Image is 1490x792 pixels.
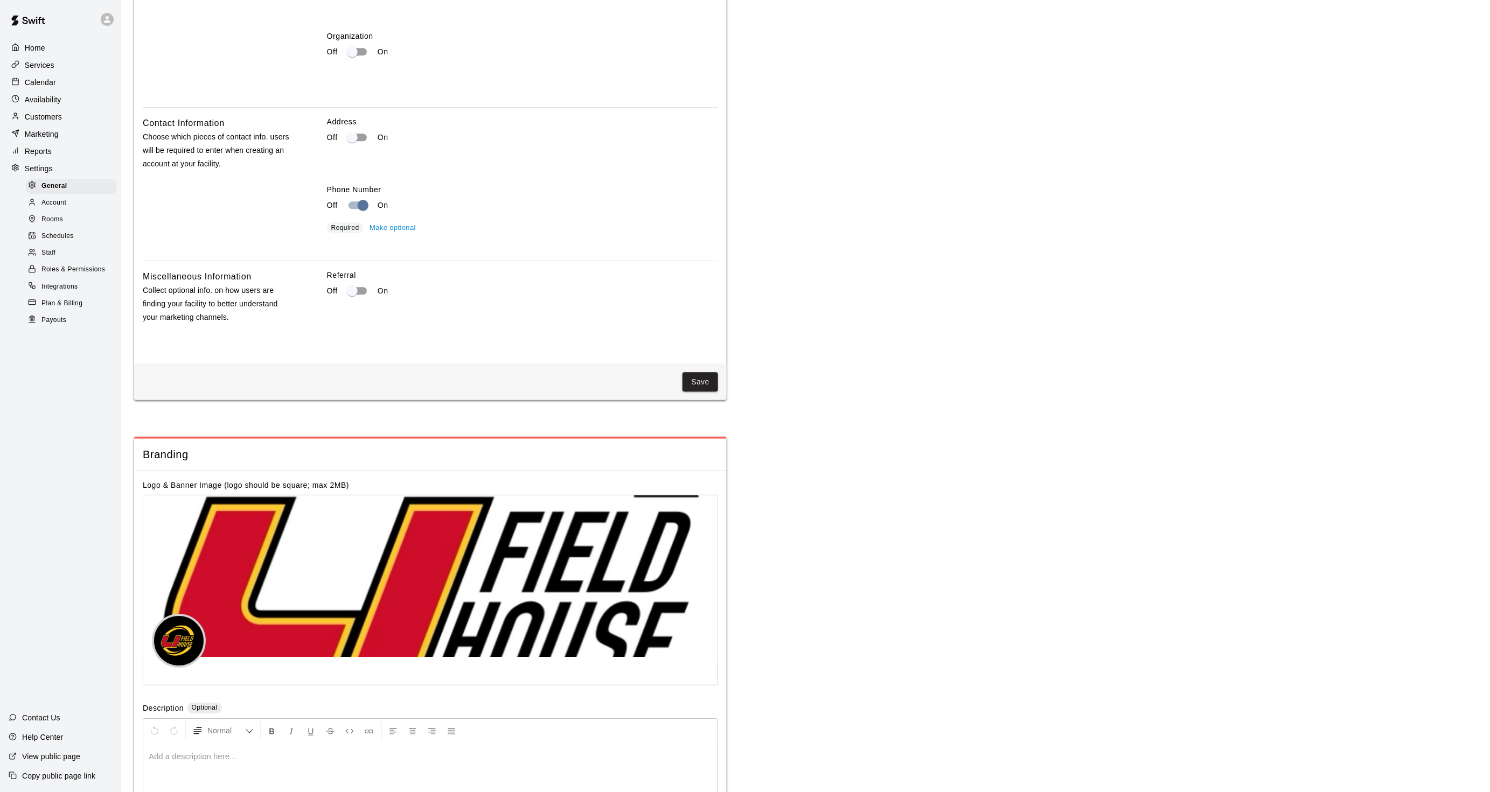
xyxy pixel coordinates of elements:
p: Help Center [22,732,63,742]
a: Home [9,40,113,56]
p: On [378,285,388,297]
a: Availability [9,92,113,108]
span: Roles & Permissions [41,264,105,275]
a: Reports [9,143,113,159]
button: Formatting Options [188,721,258,740]
a: Plan & Billing [26,295,121,312]
a: Settings [9,160,113,177]
p: Calendar [25,77,56,88]
button: Right Align [423,721,441,740]
p: Home [25,43,45,53]
button: Format Underline [302,721,320,740]
button: Format Strikethrough [321,721,339,740]
p: Off [327,285,338,297]
a: Staff [26,245,121,262]
span: Schedules [41,231,74,242]
p: On [378,200,388,211]
span: Staff [41,248,55,258]
a: General [26,178,121,194]
div: Roles & Permissions [26,262,117,277]
p: On [378,46,388,58]
label: Referral [327,270,718,281]
span: Plan & Billing [41,298,82,309]
p: Off [327,46,338,58]
button: Make optional [367,220,419,236]
span: Account [41,198,66,208]
button: Save [683,372,718,392]
button: Center Align [403,721,422,740]
button: Left Align [384,721,402,740]
p: Copy public page link [22,770,95,781]
a: Payouts [26,312,121,328]
span: Normal [207,725,245,736]
label: Description [143,703,184,715]
p: Availability [25,94,61,105]
span: General [41,181,67,192]
p: On [378,132,388,143]
a: Services [9,57,113,73]
div: Integrations [26,279,117,295]
button: Redo [165,721,183,740]
a: Integrations [26,278,121,295]
span: Rooms [41,214,63,225]
a: Schedules [26,228,121,245]
p: Settings [25,163,53,174]
button: Format Italics [282,721,301,740]
button: Format Bold [263,721,281,740]
h6: Miscellaneous Information [143,270,252,284]
div: Schedules [26,229,117,244]
label: Logo & Banner Image (logo should be square; max 2MB) [143,481,349,489]
label: Organization [327,31,718,41]
span: Payouts [41,315,66,326]
div: Rooms [26,212,117,227]
p: Marketing [25,129,59,139]
span: Branding [143,447,718,462]
a: Rooms [26,212,121,228]
p: Off [327,132,338,143]
button: Justify Align [442,721,461,740]
label: Address [327,116,718,127]
span: Required [331,224,359,232]
p: Reports [25,146,52,157]
div: Account [26,195,117,211]
p: Contact Us [22,712,60,723]
a: Customers [9,109,113,125]
button: Insert Code [340,721,359,740]
p: Off [327,200,338,211]
label: Phone Number [327,184,718,195]
button: Undo [145,721,164,740]
div: Payouts [26,313,117,328]
a: Marketing [9,126,113,142]
p: Customers [25,111,62,122]
a: Calendar [9,74,113,90]
a: Account [26,194,121,211]
span: Optional [192,704,218,711]
h6: Contact Information [143,116,225,130]
button: Insert Link [360,721,378,740]
div: Plan & Billing [26,296,117,311]
div: Staff [26,246,117,261]
div: General [26,179,117,194]
p: Services [25,60,54,71]
p: Choose which pieces of contact info. users will be required to enter when creating an account at ... [143,130,293,171]
p: View public page [22,751,80,762]
span: Integrations [41,282,78,292]
p: Collect optional info. on how users are finding your facility to better understand your marketing... [143,284,293,325]
a: Roles & Permissions [26,262,121,278]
